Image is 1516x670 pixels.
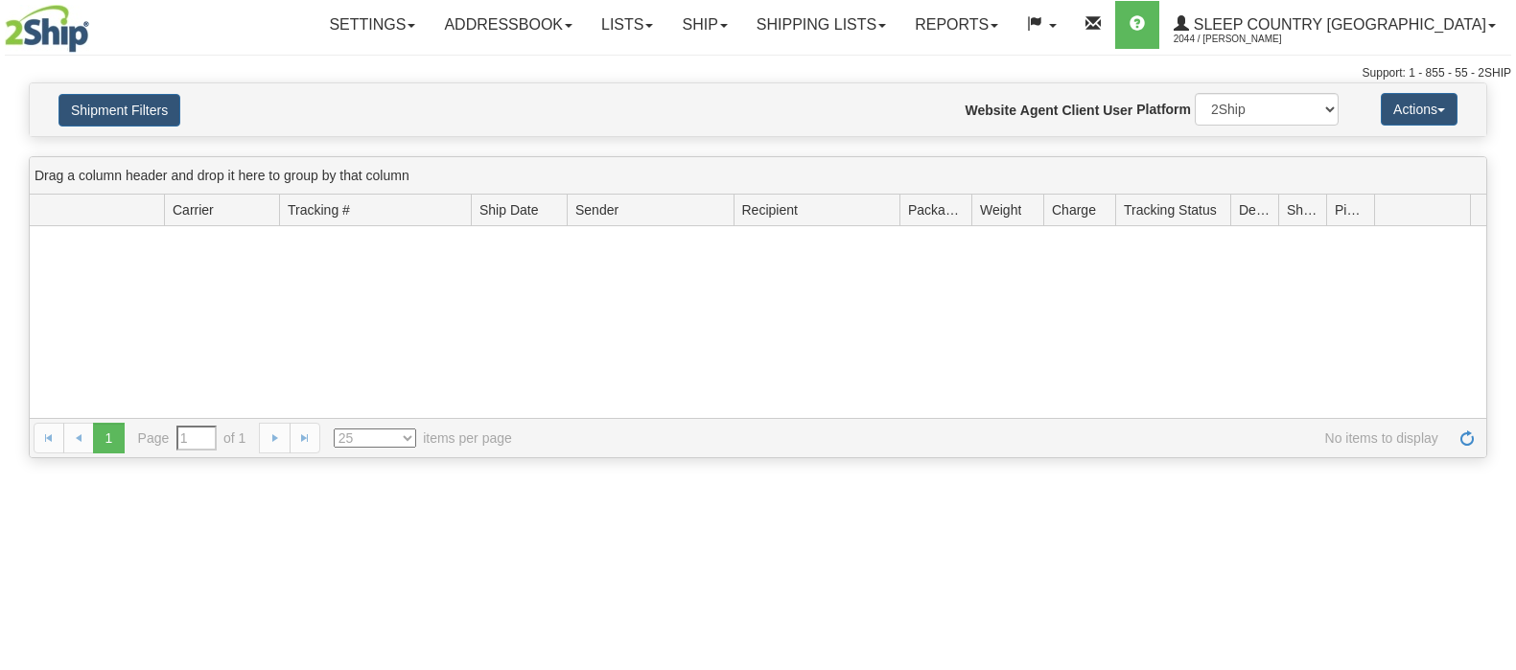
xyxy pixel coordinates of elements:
a: Shipping lists [742,1,900,49]
button: Shipment Filters [58,94,180,127]
span: Tracking Status [1124,200,1217,219]
label: Client [1061,101,1099,120]
a: Lists [587,1,667,49]
label: User [1103,101,1132,120]
label: Platform [1136,100,1191,119]
span: Sleep Country [GEOGRAPHIC_DATA] [1189,16,1486,33]
span: No items to display [539,428,1438,448]
span: Packages [908,200,964,219]
img: logo2044.jpg [5,5,89,53]
span: 1 [93,423,124,453]
a: Sleep Country [GEOGRAPHIC_DATA] 2044 / [PERSON_NAME] [1159,1,1510,49]
a: Reports [900,1,1013,49]
div: grid grouping header [30,157,1486,195]
span: Recipient [742,200,798,219]
button: Actions [1381,93,1458,126]
label: Agent [1020,101,1059,120]
label: Website [966,101,1016,120]
span: Ship Date [479,200,538,219]
span: Charge [1052,200,1096,219]
span: Sender [575,200,618,219]
span: Weight [980,200,1021,219]
div: Support: 1 - 855 - 55 - 2SHIP [5,65,1511,81]
a: Refresh [1452,423,1482,453]
a: Settings [315,1,430,49]
span: Page of 1 [138,426,246,451]
span: Delivery Status [1239,200,1271,219]
span: 2044 / [PERSON_NAME] [1174,30,1318,49]
span: Tracking # [288,200,350,219]
a: Ship [667,1,741,49]
span: Carrier [173,200,214,219]
span: Pickup Status [1335,200,1366,219]
a: Addressbook [430,1,587,49]
span: items per page [334,428,512,448]
span: Shipment Issues [1287,200,1318,219]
